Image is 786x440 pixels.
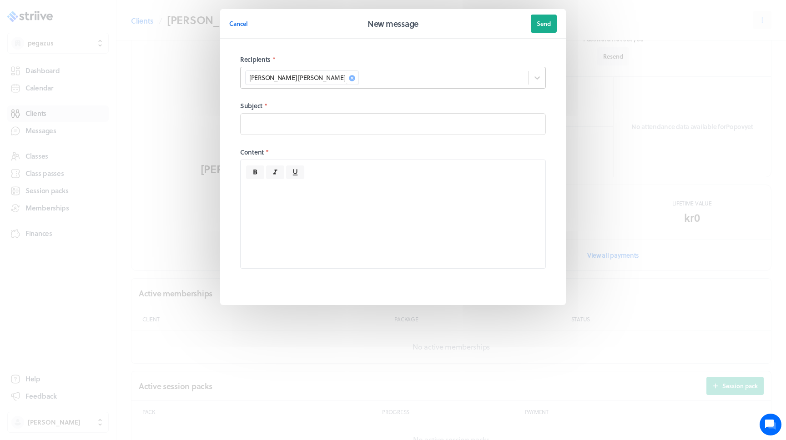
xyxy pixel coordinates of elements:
[229,15,248,33] button: Cancel
[229,20,248,28] span: Cancel
[14,60,168,90] h2: We're here to help. Ask us anything!
[240,101,546,110] label: Subject
[537,20,551,28] span: Send
[760,414,781,435] iframe: gist-messenger-bubble-iframe
[247,72,347,83] div: [PERSON_NAME] [PERSON_NAME]
[531,15,557,33] button: Send
[368,17,418,30] h2: New message
[26,156,162,175] input: Search articles
[14,106,168,124] button: New conversation
[14,44,168,59] h1: Hi [PERSON_NAME]
[240,148,546,157] label: Content
[59,111,109,119] span: New conversation
[12,141,170,152] p: Find an answer quickly
[240,55,546,64] label: Recipients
